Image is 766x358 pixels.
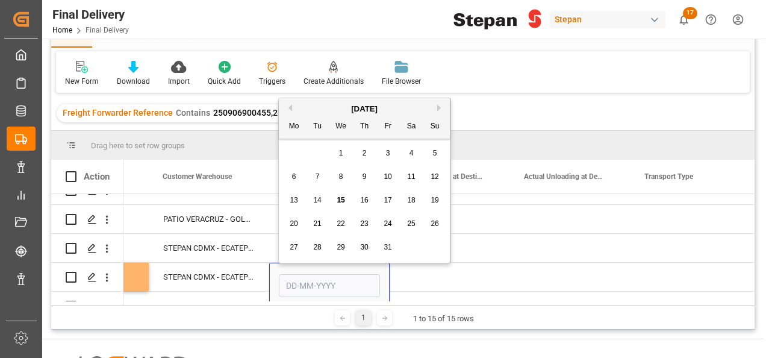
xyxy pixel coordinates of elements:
div: Choose Wednesday, October 15th, 2025 [334,193,349,208]
div: Choose Wednesday, October 29th, 2025 [334,240,349,255]
div: STEPAN CDMX - ECATEPEC [149,234,269,262]
div: Choose Monday, October 20th, 2025 [287,216,302,231]
div: Choose Monday, October 6th, 2025 [287,169,302,184]
span: 2 [363,149,367,157]
div: Choose Thursday, October 2nd, 2025 [357,146,372,161]
button: Previous Month [285,104,292,111]
div: [DATE] [279,103,450,115]
div: Choose Friday, October 31st, 2025 [381,240,396,255]
span: 9 [363,172,367,181]
span: Drag here to set row groups [91,141,185,150]
span: 20 [290,219,297,228]
span: 27 [290,243,297,251]
span: 25 [407,219,415,228]
span: 15 [337,196,344,204]
span: 8 [339,172,343,181]
span: Actual Unloading at Destination [524,172,605,181]
span: 5 [433,149,437,157]
button: Next Month [437,104,444,111]
div: 1 [356,310,371,325]
img: Stepan_Company_logo.svg.png_1713531530.png [453,9,541,30]
div: Quick Add [208,76,241,87]
span: 28 [313,243,321,251]
div: Su [428,119,443,134]
span: Customer Warehouse [163,172,232,181]
span: 3 [386,149,390,157]
span: 16 [360,196,368,204]
span: 26 [431,219,438,228]
div: Th [357,119,372,134]
div: Stepan [550,11,665,28]
div: Choose Friday, October 17th, 2025 [381,193,396,208]
div: Choose Friday, October 3rd, 2025 [381,146,396,161]
div: Press SPACE to select this row. [51,234,123,263]
span: 10 [384,172,391,181]
span: 24 [384,219,391,228]
span: 7 [316,172,320,181]
span: 17 [384,196,391,204]
div: Tu [310,119,325,134]
div: Choose Sunday, October 5th, 2025 [428,146,443,161]
div: Choose Saturday, October 11th, 2025 [404,169,419,184]
span: 13 [290,196,297,204]
span: 11 [407,172,415,181]
div: Press SPACE to select this row. [51,292,123,321]
div: month 2025-10 [282,142,447,259]
div: Choose Thursday, October 23rd, 2025 [357,216,372,231]
div: Choose Tuesday, October 28th, 2025 [310,240,325,255]
div: Download [117,76,150,87]
div: PATIO VERACRUZ - GOLMEX [149,292,269,320]
div: PATIO VERACRUZ - GOLMEX [149,205,269,233]
div: STEPAN CDMX - ECATEPEC [149,263,269,291]
div: Choose Monday, October 27th, 2025 [287,240,302,255]
a: Home [52,26,72,34]
div: Choose Wednesday, October 22nd, 2025 [334,216,349,231]
span: Freight Forwarder Reference [63,108,173,118]
span: 14 [313,196,321,204]
div: Choose Sunday, October 12th, 2025 [428,169,443,184]
div: Choose Friday, October 24th, 2025 [381,216,396,231]
button: Help Center [697,6,724,33]
span: 21 [313,219,321,228]
div: Press SPACE to select this row. [51,263,123,292]
span: 29 [337,243,344,251]
span: 23 [360,219,368,228]
div: Choose Tuesday, October 14th, 2025 [310,193,325,208]
button: Stepan [550,8,670,31]
div: Action [84,171,110,182]
div: Choose Tuesday, October 21st, 2025 [310,216,325,231]
input: DD-MM-YYYY [279,274,380,297]
div: Triggers [259,76,285,87]
span: 19 [431,196,438,204]
button: show 17 new notifications [670,6,697,33]
span: 12 [431,172,438,181]
div: Choose Saturday, October 4th, 2025 [404,146,419,161]
span: 250906900455,251015080011,251015080012 [213,108,390,118]
div: Create Additionals [304,76,364,87]
span: 17 [683,7,697,19]
span: Transport Type [644,172,693,181]
div: Choose Tuesday, October 7th, 2025 [310,169,325,184]
div: Import [168,76,190,87]
div: Fr [381,119,396,134]
div: Choose Thursday, October 9th, 2025 [357,169,372,184]
div: Press SPACE to select this row. [51,205,123,234]
div: Choose Friday, October 10th, 2025 [381,169,396,184]
div: New Form [65,76,99,87]
div: We [334,119,349,134]
span: Contains [176,108,210,118]
div: Final Delivery [52,5,129,24]
span: 4 [409,149,414,157]
div: Choose Saturday, October 18th, 2025 [404,193,419,208]
div: Choose Thursday, October 30th, 2025 [357,240,372,255]
span: 18 [407,196,415,204]
div: Choose Saturday, October 25th, 2025 [404,216,419,231]
span: 22 [337,219,344,228]
span: 1 [339,149,343,157]
span: 30 [360,243,368,251]
div: File Browser [382,76,421,87]
span: 6 [292,172,296,181]
div: Choose Sunday, October 19th, 2025 [428,193,443,208]
div: Mo [287,119,302,134]
div: Choose Wednesday, October 1st, 2025 [334,146,349,161]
